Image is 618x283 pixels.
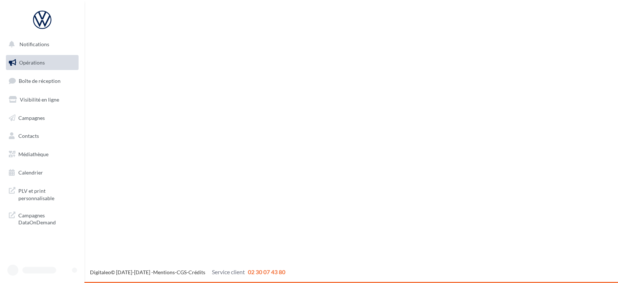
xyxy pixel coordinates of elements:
[90,269,285,275] span: © [DATE]-[DATE] - - -
[4,207,80,229] a: Campagnes DataOnDemand
[4,165,80,180] a: Calendrier
[20,96,59,103] span: Visibilité en ligne
[212,268,245,275] span: Service client
[18,169,43,176] span: Calendrier
[4,55,80,70] a: Opérations
[19,41,49,47] span: Notifications
[4,147,80,162] a: Médiathèque
[19,59,45,66] span: Opérations
[18,133,39,139] span: Contacts
[18,151,48,157] span: Médiathèque
[153,269,175,275] a: Mentions
[19,78,61,84] span: Boîte de réception
[248,268,285,275] span: 02 30 07 43 80
[18,114,45,121] span: Campagnes
[18,186,76,202] span: PLV et print personnalisable
[90,269,111,275] a: Digitaleo
[4,92,80,107] a: Visibilité en ligne
[4,183,80,205] a: PLV et print personnalisable
[4,37,77,52] button: Notifications
[4,73,80,89] a: Boîte de réception
[188,269,205,275] a: Crédits
[4,110,80,126] a: Campagnes
[4,128,80,144] a: Contacts
[18,210,76,226] span: Campagnes DataOnDemand
[177,269,187,275] a: CGS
